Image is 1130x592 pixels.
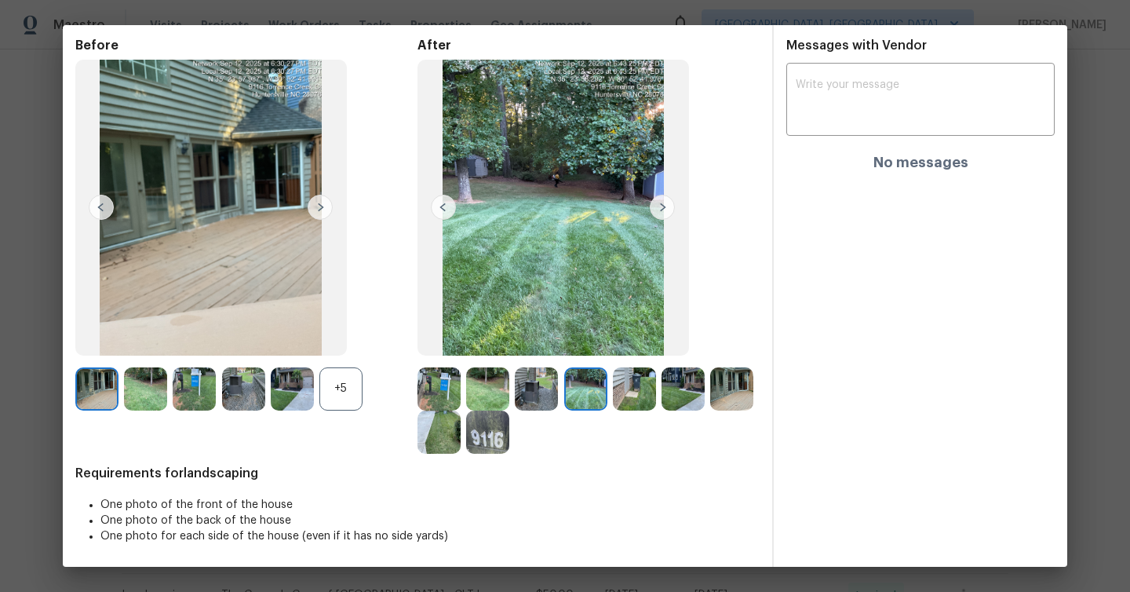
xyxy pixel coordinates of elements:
h4: No messages [873,155,968,170]
li: One photo of the front of the house [100,497,760,513]
span: Requirements for landscaping [75,466,760,481]
span: Before [75,38,417,53]
li: One photo of the back of the house [100,513,760,528]
div: +5 [319,367,363,411]
li: One photo for each side of the house (even if it has no side yards) [100,528,760,544]
img: left-chevron-button-url [431,195,456,220]
img: right-chevron-button-url [308,195,333,220]
img: right-chevron-button-url [650,195,675,220]
span: Messages with Vendor [786,39,927,52]
img: left-chevron-button-url [89,195,114,220]
span: After [417,38,760,53]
